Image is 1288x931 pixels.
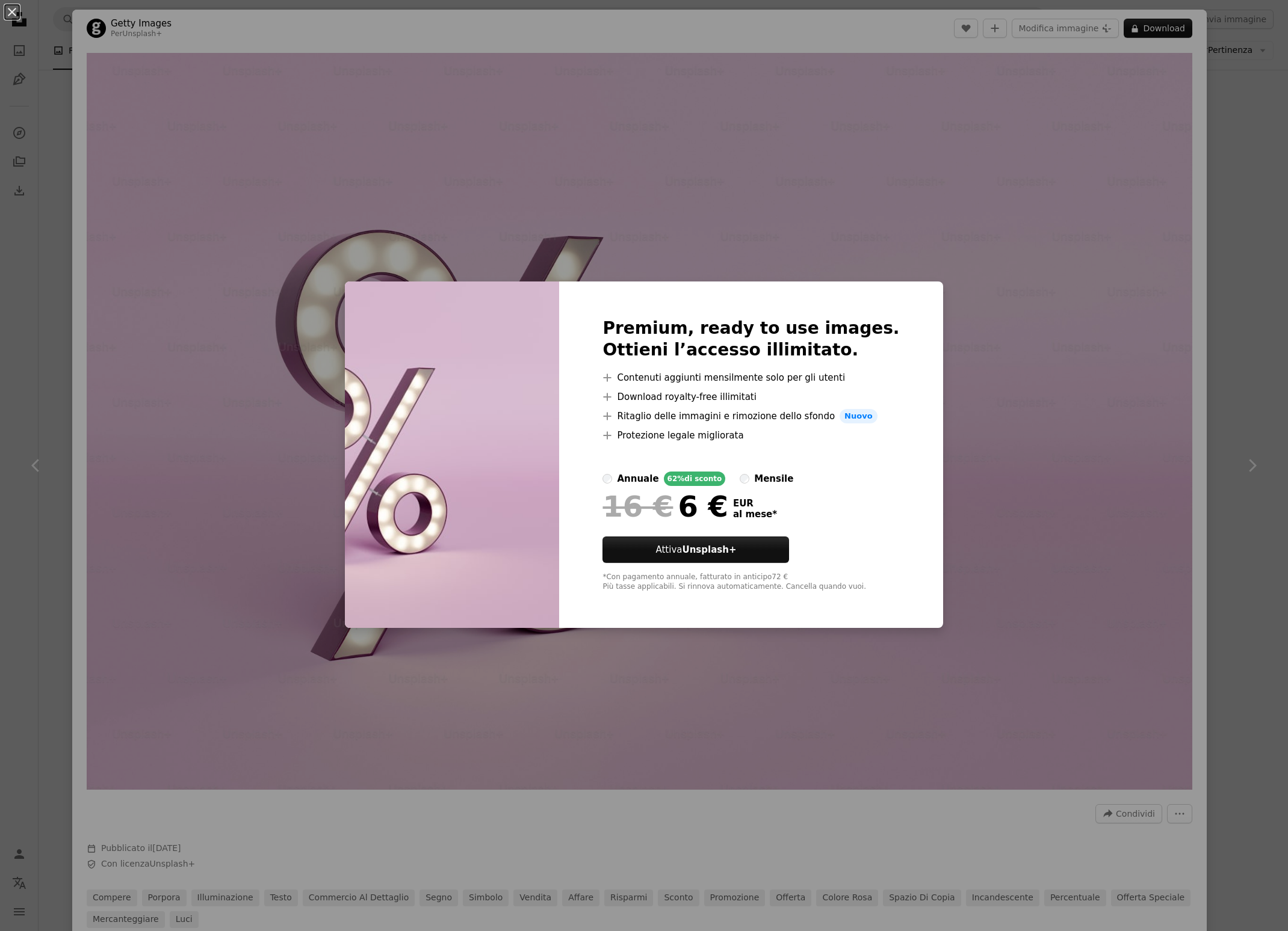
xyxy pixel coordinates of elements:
[664,472,726,486] div: 62% di sconto
[840,409,877,423] span: Nuovo
[602,491,728,522] div: 6 €
[345,281,559,628] img: premium_photo-1681488040428-3437fda89bd9
[602,491,673,522] span: 16 €
[754,472,793,486] div: mensile
[602,370,899,385] li: Contenuti aggiunti mensilmente solo per gli utenti
[602,536,789,563] button: AttivaUnsplash+
[602,428,899,443] li: Protezione legale migliorata
[602,474,612,484] input: annuale62%di sconto
[733,498,777,509] span: EUR
[602,573,899,592] div: *Con pagamento annuale, fatturato in anticipo 72 € Più tasse applicabili. Si rinnova automaticame...
[682,544,736,555] strong: Unsplash+
[602,390,899,404] li: Download royalty-free illimitati
[733,509,777,520] span: al mese *
[602,318,899,361] h2: Premium, ready to use images. Ottieni l’accesso illimitato.
[617,472,658,486] div: annuale
[602,409,899,423] li: Ritaglio delle immagini e rimozione dello sfondo
[740,474,749,484] input: mensile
